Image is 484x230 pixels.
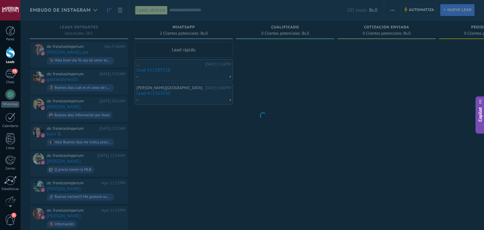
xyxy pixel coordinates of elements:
[1,37,20,42] div: Panel
[1,167,20,171] div: Correo
[11,213,16,218] span: 3
[477,107,483,122] span: Copilot
[1,146,20,150] div: Listas
[1,80,20,84] div: Chats
[1,124,20,128] div: Calendario
[1,101,19,107] div: WhatsApp
[1,187,20,191] div: Estadísticas
[1,60,20,64] div: Leads
[12,69,17,74] span: 71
